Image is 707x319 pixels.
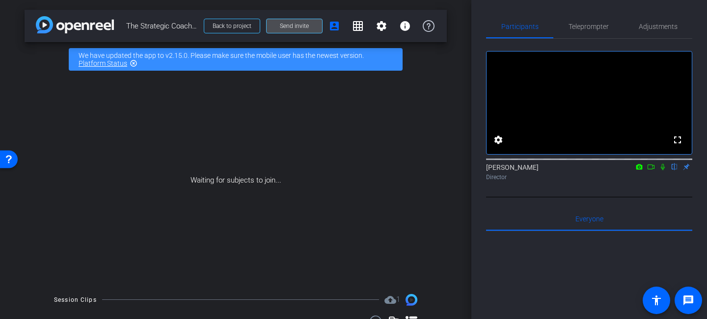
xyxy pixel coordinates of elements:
[126,16,198,36] span: The Strategic Coach, Inc. x [PERSON_NAME] - [PERSON_NAME][EMAIL_ADDRESS][PERSON_NAME][DOMAIN_NAME]
[25,77,447,284] div: Waiting for subjects to join...
[384,294,400,306] span: Destinations for your clips
[492,134,504,146] mat-icon: settings
[69,48,403,71] div: We have updated the app to v2.15.0. Please make sure the mobile user has the newest version.
[569,23,609,30] span: Teleprompter
[376,20,387,32] mat-icon: settings
[406,294,417,306] img: Session clips
[36,16,114,33] img: app-logo
[399,20,411,32] mat-icon: info
[328,20,340,32] mat-icon: account_box
[204,19,260,33] button: Back to project
[669,162,680,171] mat-icon: flip
[486,162,692,182] div: [PERSON_NAME]
[213,23,251,29] span: Back to project
[384,294,396,306] mat-icon: cloud_upload
[651,294,662,306] mat-icon: accessibility
[486,173,692,182] div: Director
[266,19,323,33] button: Send invite
[396,295,400,304] span: 1
[280,22,309,30] span: Send invite
[575,215,603,222] span: Everyone
[672,134,683,146] mat-icon: fullscreen
[639,23,678,30] span: Adjustments
[682,294,694,306] mat-icon: message
[352,20,364,32] mat-icon: grid_on
[54,295,97,305] div: Session Clips
[79,59,127,67] a: Platform Status
[130,59,137,67] mat-icon: highlight_off
[501,23,539,30] span: Participants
